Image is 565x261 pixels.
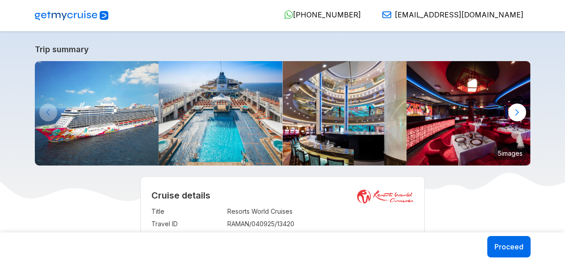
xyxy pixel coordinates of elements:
[227,230,414,243] td: Resorts World Cruises Genting Dream RWC
[151,190,414,201] h2: Cruise details
[35,45,531,54] a: Trip summary
[223,205,227,218] td: :
[227,218,414,230] td: RAMAN/040925/13420
[395,10,523,19] span: [EMAIL_ADDRESS][DOMAIN_NAME]
[293,10,361,19] span: [PHONE_NUMBER]
[487,236,531,257] button: Proceed
[35,61,159,166] img: GentingDreambyResortsWorldCruises-KlookIndia.jpg
[406,61,531,166] img: 16.jpg
[375,10,523,19] a: [EMAIL_ADDRESS][DOMAIN_NAME]
[151,218,223,230] td: Travel ID
[151,230,223,243] td: Ship
[284,10,293,19] img: WhatsApp
[494,146,526,160] small: 5 images
[227,205,414,218] td: Resorts World Cruises
[223,230,227,243] td: :
[277,10,361,19] a: [PHONE_NUMBER]
[159,61,283,166] img: Main-Pool-800x533.jpg
[283,61,407,166] img: 4.jpg
[223,218,227,230] td: :
[151,205,223,218] td: Title
[382,10,391,19] img: Email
